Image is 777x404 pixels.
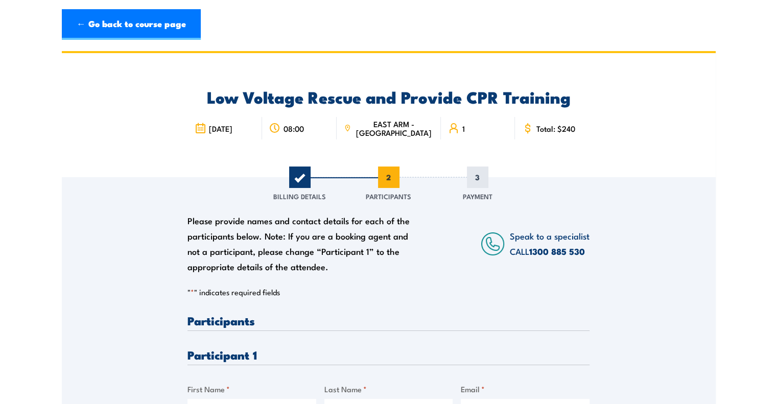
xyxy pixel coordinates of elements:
[366,191,411,201] span: Participants
[209,124,232,133] span: [DATE]
[187,213,419,274] div: Please provide names and contact details for each of the participants below. Note: If you are a b...
[536,124,575,133] span: Total: $240
[529,245,585,258] a: 1300 885 530
[463,191,492,201] span: Payment
[324,383,453,395] label: Last Name
[462,124,465,133] span: 1
[510,229,590,257] span: Speak to a specialist CALL
[289,167,311,188] span: 1
[461,383,590,395] label: Email
[187,89,590,104] h2: Low Voltage Rescue and Provide CPR Training
[354,120,433,137] span: EAST ARM - [GEOGRAPHIC_DATA]
[378,167,399,188] span: 2
[187,349,590,361] h3: Participant 1
[187,287,590,297] p: " " indicates required fields
[284,124,304,133] span: 08:00
[273,191,326,201] span: Billing Details
[187,383,316,395] label: First Name
[187,315,590,326] h3: Participants
[62,9,201,40] a: ← Go back to course page
[467,167,488,188] span: 3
